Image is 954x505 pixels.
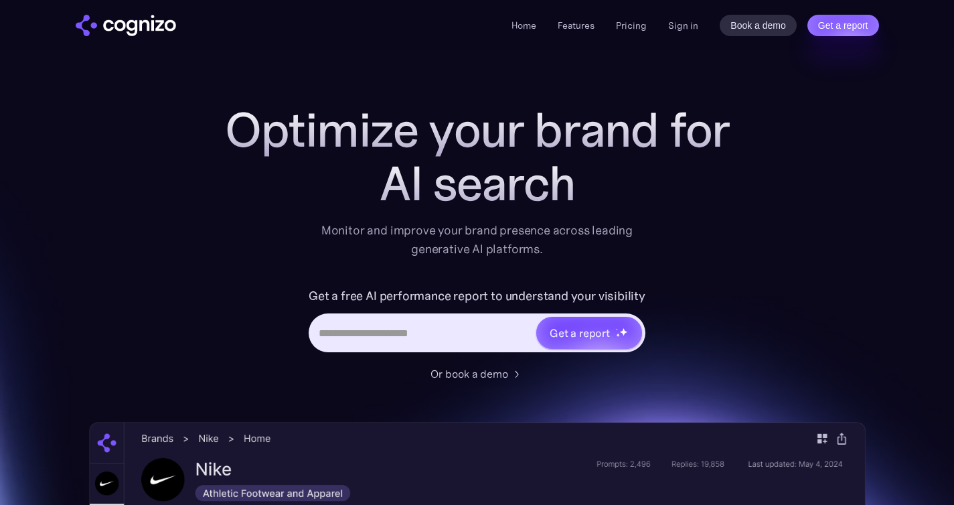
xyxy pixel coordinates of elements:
a: home [76,15,176,36]
h1: Optimize your brand for [210,103,745,157]
a: Get a reportstarstarstar [535,315,643,350]
a: Features [558,19,594,31]
img: star [616,333,621,338]
a: Or book a demo [430,366,524,382]
a: Get a report [807,15,879,36]
form: Hero URL Input Form [309,285,645,359]
label: Get a free AI performance report to understand your visibility [309,285,645,307]
a: Book a demo [720,15,797,36]
div: AI search [210,157,745,210]
div: Monitor and improve your brand presence across leading generative AI platforms. [313,221,642,259]
img: cognizo logo [76,15,176,36]
a: Sign in [668,17,698,33]
img: star [616,328,618,330]
div: Get a report [550,325,610,341]
a: Pricing [616,19,647,31]
img: star [619,328,628,336]
a: Home [511,19,536,31]
div: Or book a demo [430,366,508,382]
